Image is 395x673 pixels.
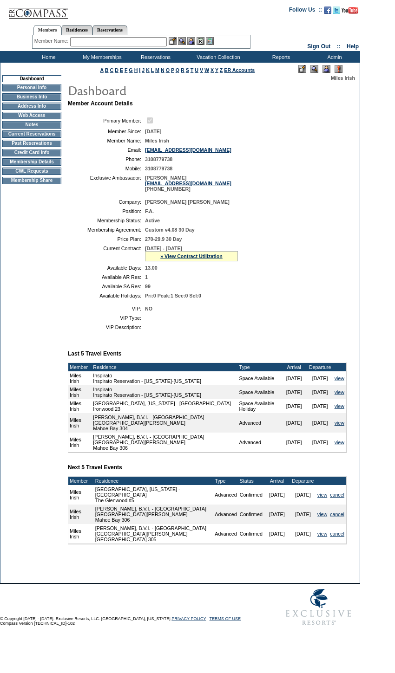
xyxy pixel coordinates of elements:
[145,147,231,153] a: [EMAIL_ADDRESS][DOMAIN_NAME]
[139,67,140,73] a: I
[264,485,290,505] td: [DATE]
[72,147,141,153] td: Email:
[72,138,141,143] td: Member Name:
[238,371,281,385] td: Space Available
[2,177,61,184] td: Membership Share
[238,524,264,544] td: Confirmed
[166,67,170,73] a: O
[215,67,218,73] a: Y
[146,67,150,73] a: K
[277,584,360,630] img: Exclusive Resorts
[34,37,70,45] div: Member Name:
[210,616,241,621] a: TERMS OF USE
[92,399,237,413] td: [GEOGRAPHIC_DATA], [US_STATE] - [GEOGRAPHIC_DATA] Ironwood 23
[335,403,344,409] a: view
[2,158,61,166] td: Membership Details
[307,51,360,63] td: Admin
[145,208,154,214] span: F.A.
[281,363,307,371] td: Arrival
[68,433,92,452] td: Miles Irish
[206,37,214,45] img: b_calculator.gif
[72,227,141,233] td: Membership Agreement:
[307,43,330,50] a: Sign Out
[2,121,61,129] td: Notes
[2,130,61,138] td: Current Reservations
[204,67,209,73] a: W
[92,385,237,399] td: Inspirato Inspirato Reservation - [US_STATE]-[US_STATE]
[68,485,91,505] td: Miles Irish
[2,112,61,119] td: Web Access
[68,350,121,357] b: Last 5 Travel Events
[330,492,344,498] a: cancel
[2,75,61,82] td: Dashboard
[211,67,214,73] a: X
[264,477,290,485] td: Arrival
[145,246,182,251] span: [DATE] - [DATE]
[145,166,172,171] span: 3108779738
[145,156,172,162] span: 3108779738
[191,67,194,73] a: T
[253,51,307,63] td: Reports
[68,477,91,485] td: Member
[335,65,342,73] img: Log Concern/Member Elevation
[145,236,182,242] span: 270-29.9 30 Day
[290,524,316,544] td: [DATE]
[186,67,189,73] a: S
[281,371,307,385] td: [DATE]
[161,67,165,73] a: N
[324,9,331,15] a: Become our fan on Facebook
[68,524,91,544] td: Miles Irish
[92,371,237,385] td: Inspirato Inspirato Reservation - [US_STATE]-[US_STATE]
[181,51,253,63] td: Vacation Collection
[68,100,133,107] b: Member Account Details
[125,67,128,73] a: F
[2,140,61,147] td: Past Reservations
[92,413,237,433] td: [PERSON_NAME], B.V.I. - [GEOGRAPHIC_DATA] [GEOGRAPHIC_DATA][PERSON_NAME] Mahoe Bay 304
[171,616,206,621] a: PRIVACY POLICY
[238,363,281,371] td: Type
[238,477,264,485] td: Status
[92,25,127,35] a: Reservations
[68,464,122,471] b: Next 5 Travel Events
[155,67,159,73] a: M
[213,477,238,485] td: Type
[94,505,213,524] td: [PERSON_NAME], B.V.I. - [GEOGRAPHIC_DATA] [GEOGRAPHIC_DATA][PERSON_NAME] Mahoe Bay 306
[2,93,61,101] td: Business Info
[238,413,281,433] td: Advanced
[2,149,61,156] td: Credit Card Info
[92,433,237,452] td: [PERSON_NAME], B.V.I. - [GEOGRAPHIC_DATA] [GEOGRAPHIC_DATA][PERSON_NAME] Mahoe Bay 306
[145,181,231,186] a: [EMAIL_ADDRESS][DOMAIN_NAME]
[171,67,174,73] a: P
[100,67,104,73] a: A
[290,485,316,505] td: [DATE]
[197,37,204,45] img: Reservations
[2,84,61,91] td: Personal Info
[72,315,141,321] td: VIP Type:
[72,284,141,289] td: Available SA Res:
[160,253,223,259] a: » View Contract Utilization
[110,67,113,73] a: C
[178,37,186,45] img: View
[213,524,238,544] td: Advanced
[142,67,145,73] a: J
[317,531,327,537] a: view
[72,208,141,214] td: Position:
[169,37,177,45] img: b_edit.gif
[72,236,141,242] td: Price Plan:
[145,265,158,271] span: 13.00
[290,477,316,485] td: Departure
[323,65,330,73] img: Impersonate
[145,218,160,223] span: Active
[72,175,141,192] td: Exclusive Ambassador:
[317,492,327,498] a: view
[21,51,74,63] td: Home
[68,385,92,399] td: Miles Irish
[213,505,238,524] td: Advanced
[72,166,141,171] td: Mobile:
[238,505,264,524] td: Confirmed
[310,65,318,73] img: View Mode
[330,531,344,537] a: cancel
[72,116,141,125] td: Primary Member:
[68,363,92,371] td: Member
[317,511,327,517] a: view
